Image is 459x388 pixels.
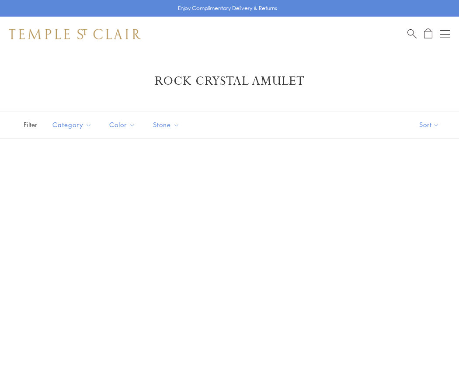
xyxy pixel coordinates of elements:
[149,119,186,130] span: Stone
[22,73,437,89] h1: Rock Crystal Amulet
[440,29,450,39] button: Open navigation
[400,111,459,138] button: Show sort by
[105,119,142,130] span: Color
[48,119,98,130] span: Category
[103,115,142,135] button: Color
[424,28,432,39] a: Open Shopping Bag
[407,28,417,39] a: Search
[9,29,141,39] img: Temple St. Clair
[178,4,277,13] p: Enjoy Complimentary Delivery & Returns
[146,115,186,135] button: Stone
[46,115,98,135] button: Category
